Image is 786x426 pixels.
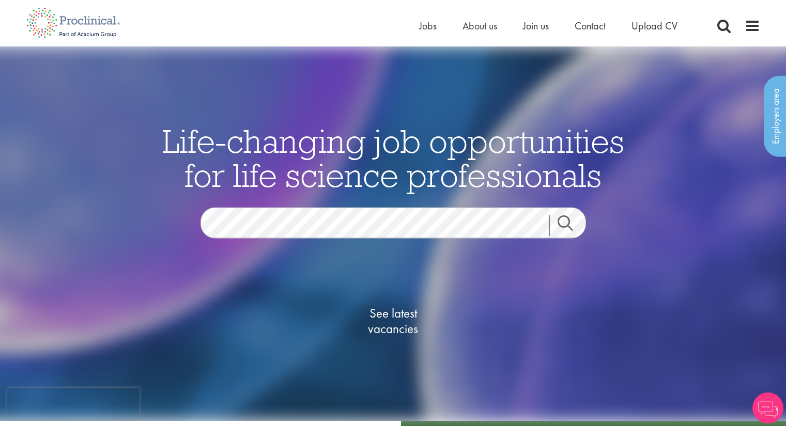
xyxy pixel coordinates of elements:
[342,264,445,377] a: See latestvacancies
[631,19,677,33] a: Upload CV
[752,392,783,423] img: Chatbot
[342,305,445,336] span: See latest vacancies
[523,19,549,33] a: Join us
[162,120,624,195] span: Life-changing job opportunities for life science professionals
[7,388,140,419] iframe: reCAPTCHA
[575,19,606,33] a: Contact
[549,215,594,235] a: Job search submit button
[419,19,437,33] a: Jobs
[463,19,497,33] a: About us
